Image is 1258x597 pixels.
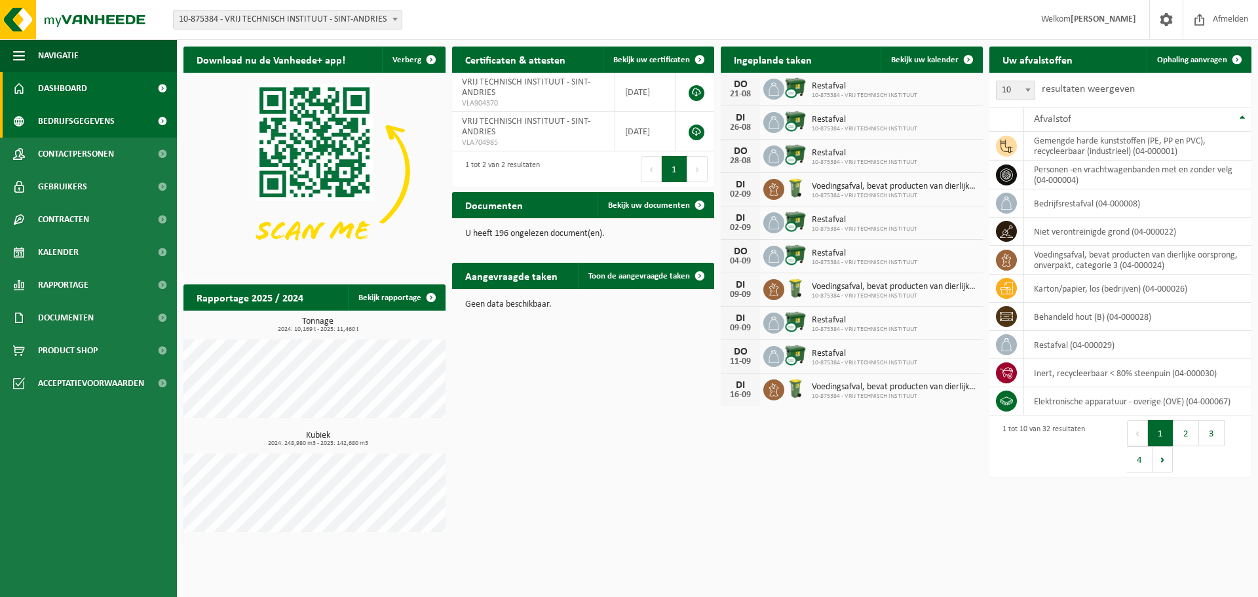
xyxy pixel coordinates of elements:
span: Restafval [812,315,917,326]
h3: Tonnage [190,317,446,333]
div: DO [727,146,753,157]
span: Restafval [812,115,917,125]
span: 10-875384 - VRIJ TECHNISCH INSTITUUT [812,192,976,200]
div: 02-09 [727,223,753,233]
button: Next [687,156,708,182]
span: 10 [996,81,1035,100]
p: U heeft 196 ongelezen document(en). [465,229,701,239]
span: VRIJ TECHNISCH INSTITUUT - SINT-ANDRIES [462,117,590,137]
button: Verberg [382,47,444,73]
img: WB-1100-CU [784,210,807,233]
span: Restafval [812,248,917,259]
span: Contracten [38,203,89,236]
div: 28-08 [727,157,753,166]
span: Dashboard [38,72,87,105]
td: personen -en vrachtwagenbanden met en zonder velg (04-000004) [1024,161,1251,189]
span: VLA904370 [462,98,605,109]
span: 10-875384 - VRIJ TECHNISCH INSTITUUT [812,225,917,233]
span: Acceptatievoorwaarden [38,367,144,400]
div: DO [727,347,753,357]
button: 4 [1127,446,1153,472]
span: Ophaling aanvragen [1157,56,1227,64]
td: bedrijfsrestafval (04-000008) [1024,189,1251,218]
span: Contactpersonen [38,138,114,170]
span: 10 [997,81,1035,100]
span: 2024: 10,169 t - 2025: 11,460 t [190,326,446,333]
span: 10-875384 - VRIJ TECHNISCH INSTITUUT [812,292,976,300]
span: Gebruikers [38,170,87,203]
td: niet verontreinigde grond (04-000022) [1024,218,1251,246]
div: 09-09 [727,324,753,333]
span: VRIJ TECHNISCH INSTITUUT - SINT-ANDRIES [462,77,590,98]
td: restafval (04-000029) [1024,331,1251,359]
div: DO [727,79,753,90]
div: 16-09 [727,391,753,400]
h2: Ingeplande taken [721,47,825,72]
div: 1 tot 2 van 2 resultaten [459,155,540,183]
span: Product Shop [38,334,98,367]
button: 3 [1199,420,1225,446]
span: 10-875384 - VRIJ TECHNISCH INSTITUUT [812,259,917,267]
span: VLA704985 [462,138,605,148]
span: 10-875384 - VRIJ TECHNISCH INSTITUUT [812,359,917,367]
h2: Download nu de Vanheede+ app! [183,47,358,72]
h2: Rapportage 2025 / 2024 [183,284,316,310]
div: 26-08 [727,123,753,132]
span: Rapportage [38,269,88,301]
a: Bekijk uw certificaten [603,47,713,73]
span: Documenten [38,301,94,334]
a: Bekijk rapportage [348,284,444,311]
span: Toon de aangevraagde taken [588,272,690,280]
div: 02-09 [727,190,753,199]
img: WB-1100-CU [784,311,807,333]
img: WB-1100-CU [784,77,807,99]
button: Next [1153,446,1173,472]
span: Bekijk uw documenten [608,201,690,210]
span: Voedingsafval, bevat producten van dierlijke oorsprong, onverpakt, categorie 3 [812,182,976,192]
a: Ophaling aanvragen [1147,47,1250,73]
td: [DATE] [615,73,676,112]
div: 1 tot 10 van 32 resultaten [996,419,1085,474]
p: Geen data beschikbaar. [465,300,701,309]
td: inert, recycleerbaar < 80% steenpuin (04-000030) [1024,359,1251,387]
button: 2 [1173,420,1199,446]
div: DI [727,113,753,123]
img: WB-0140-HPE-GN-50 [784,277,807,299]
td: behandeld hout (B) (04-000028) [1024,303,1251,331]
div: DI [727,313,753,324]
td: voedingsafval, bevat producten van dierlijke oorsprong, onverpakt, categorie 3 (04-000024) [1024,246,1251,275]
div: 11-09 [727,357,753,366]
span: Restafval [812,349,917,359]
h3: Kubiek [190,431,446,447]
span: Restafval [812,148,917,159]
span: Bekijk uw certificaten [613,56,690,64]
img: WB-1100-CU [784,144,807,166]
img: WB-0140-HPE-GN-50 [784,177,807,199]
td: gemengde harde kunststoffen (PE, PP en PVC), recycleerbaar (industrieel) (04-000001) [1024,132,1251,161]
button: Previous [641,156,662,182]
button: 1 [662,156,687,182]
td: elektronische apparatuur - overige (OVE) (04-000067) [1024,387,1251,415]
span: 10-875384 - VRIJ TECHNISCH INSTITUUT [812,92,917,100]
button: 1 [1148,420,1173,446]
h2: Certificaten & attesten [452,47,579,72]
span: Bedrijfsgegevens [38,105,115,138]
span: Restafval [812,81,917,92]
button: Previous [1127,420,1148,446]
div: 09-09 [727,290,753,299]
td: karton/papier, los (bedrijven) (04-000026) [1024,275,1251,303]
span: 10-875384 - VRIJ TECHNISCH INSTITUUT [812,125,917,133]
span: Bekijk uw kalender [891,56,959,64]
span: 10-875384 - VRIJ TECHNISCH INSTITUUT [812,326,917,334]
span: 10-875384 - VRIJ TECHNISCH INSTITUUT - SINT-ANDRIES [174,10,402,29]
span: Verberg [392,56,421,64]
span: 10-875384 - VRIJ TECHNISCH INSTITUUT [812,393,976,400]
div: 04-09 [727,257,753,266]
img: WB-1100-CU [784,244,807,266]
h2: Uw afvalstoffen [989,47,1086,72]
strong: [PERSON_NAME] [1071,14,1136,24]
div: DO [727,246,753,257]
span: Voedingsafval, bevat producten van dierlijke oorsprong, onverpakt, categorie 3 [812,282,976,292]
a: Bekijk uw documenten [598,192,713,218]
div: DI [727,380,753,391]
